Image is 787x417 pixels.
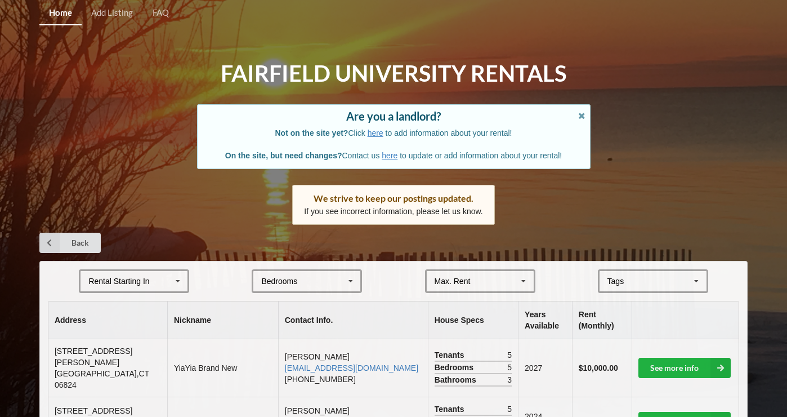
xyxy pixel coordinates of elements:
b: $10,000.00 [579,363,618,372]
div: Rental Starting In [88,277,149,285]
th: Rent (Monthly) [572,301,632,339]
span: 5 [507,403,512,415]
span: Tenants [435,403,467,415]
div: Bedrooms [261,277,297,285]
span: Click to add information about your rental! [275,128,512,137]
th: Contact Info. [278,301,428,339]
span: Bedrooms [435,362,476,373]
span: [STREET_ADDRESS] [55,406,132,415]
td: YiaYia Brand New [167,339,278,397]
td: 2027 [518,339,572,397]
a: Add Listing [82,1,142,25]
th: Years Available [518,301,572,339]
p: If you see incorrect information, please let us know. [304,206,483,217]
span: [GEOGRAPHIC_DATA] , CT 06824 [55,369,149,389]
a: [EMAIL_ADDRESS][DOMAIN_NAME] [285,363,418,372]
td: [PERSON_NAME] [PHONE_NUMBER] [278,339,428,397]
th: House Specs [428,301,518,339]
h1: Fairfield University Rentals [221,59,566,88]
span: Bathrooms [435,374,479,385]
span: [STREET_ADDRESS][PERSON_NAME] [55,347,132,367]
b: Not on the site yet? [275,128,348,137]
th: Address [48,301,167,339]
span: 3 [507,374,512,385]
a: FAQ [142,1,178,25]
a: See more info [638,358,731,378]
a: here [382,151,397,160]
a: here [368,128,383,137]
a: Home [39,1,82,25]
div: Tags [605,275,641,288]
div: Max. Rent [435,277,471,285]
span: 5 [507,349,512,361]
span: Contact us to update or add information about your rental! [225,151,562,160]
span: Tenants [435,349,467,361]
a: Back [39,233,101,253]
div: Are you a landlord? [209,110,579,122]
span: 5 [507,362,512,373]
b: On the site, but need changes? [225,151,342,160]
div: We strive to keep our postings updated. [304,193,483,204]
th: Nickname [167,301,278,339]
